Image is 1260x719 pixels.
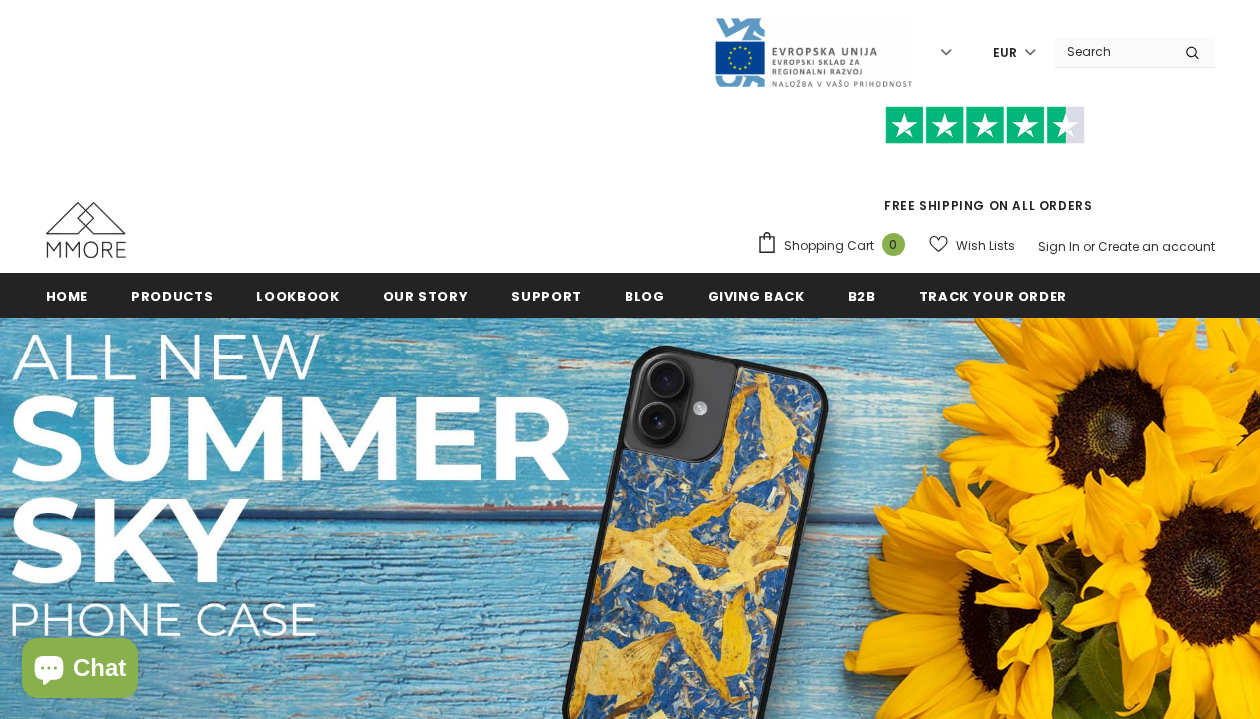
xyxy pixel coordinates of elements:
[1055,37,1170,66] input: Search Site
[929,228,1015,263] a: Wish Lists
[1083,238,1095,255] span: or
[511,273,582,318] a: support
[713,43,913,60] a: Javni Razpis
[713,16,913,89] img: Javni Razpis
[919,273,1067,318] a: Track your order
[993,43,1017,63] span: EUR
[848,287,876,306] span: B2B
[383,287,469,306] span: Our Story
[956,236,1015,256] span: Wish Lists
[511,287,582,306] span: support
[383,273,469,318] a: Our Story
[1098,238,1215,255] a: Create an account
[625,287,665,306] span: Blog
[919,287,1067,306] span: Track your order
[256,287,339,306] span: Lookbook
[625,273,665,318] a: Blog
[256,273,339,318] a: Lookbook
[46,287,89,306] span: Home
[756,144,1215,196] iframe: Customer reviews powered by Trustpilot
[16,638,144,703] inbox-online-store-chat: Shopify online store chat
[46,273,89,318] a: Home
[756,115,1215,214] span: FREE SHIPPING ON ALL ORDERS
[784,236,874,256] span: Shopping Cart
[848,273,876,318] a: B2B
[131,287,213,306] span: Products
[1038,238,1080,255] a: Sign In
[708,287,805,306] span: Giving back
[708,273,805,318] a: Giving back
[46,202,126,258] img: MMORE Cases
[756,231,915,261] a: Shopping Cart 0
[131,273,213,318] a: Products
[882,233,905,256] span: 0
[885,106,1085,145] img: Trust Pilot Stars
